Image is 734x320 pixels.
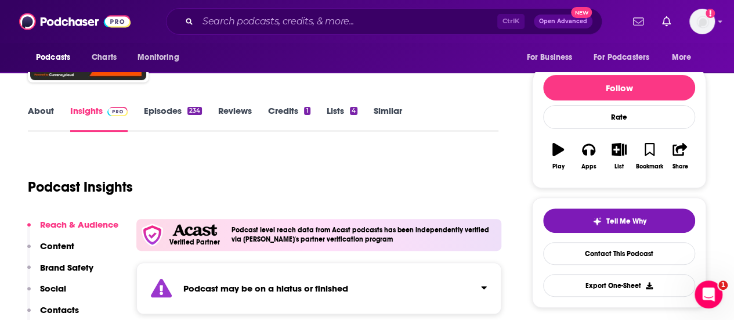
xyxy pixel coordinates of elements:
span: 1 [718,281,728,290]
div: Play [552,163,565,170]
a: Contact This Podcast [543,242,695,265]
a: Charts [84,46,124,69]
div: List [614,163,624,170]
p: Brand Safety [40,262,93,273]
img: verfied icon [141,224,164,246]
div: 234 [187,107,202,115]
a: Similar [374,105,402,132]
span: For Podcasters [594,49,649,66]
a: Reviews [218,105,252,132]
button: Content [27,240,74,262]
button: tell me why sparkleTell Me Why [543,208,695,233]
h1: Podcast Insights [28,178,133,196]
button: Open AdvancedNew [534,15,592,28]
button: List [604,135,634,177]
a: Show notifications dropdown [657,12,675,31]
div: Share [672,163,688,170]
svg: Add a profile image [706,9,715,18]
a: Credits1 [268,105,310,132]
p: Social [40,283,66,294]
button: Show profile menu [689,9,715,34]
section: Click to expand status details [136,263,501,314]
button: Apps [573,135,603,177]
input: Search podcasts, credits, & more... [198,12,497,31]
iframe: Intercom live chat [695,281,722,308]
button: Bookmark [634,135,664,177]
button: Play [543,135,573,177]
button: Share [665,135,695,177]
div: Search podcasts, credits, & more... [166,8,602,35]
img: Podchaser - Follow, Share and Rate Podcasts [19,10,131,33]
button: Export One-Sheet [543,274,695,297]
span: New [571,7,592,18]
a: Lists4 [327,105,357,132]
button: open menu [28,46,85,69]
button: open menu [129,46,194,69]
span: Open Advanced [539,19,587,24]
a: Episodes234 [144,105,202,132]
div: 1 [304,107,310,115]
span: Tell Me Why [606,217,646,226]
span: Monitoring [138,49,179,66]
p: Content [40,240,74,251]
button: Follow [543,75,695,100]
span: For Business [526,49,572,66]
a: InsightsPodchaser Pro [70,105,128,132]
p: Contacts [40,304,79,315]
div: Apps [581,163,596,170]
a: About [28,105,54,132]
span: More [672,49,692,66]
img: User Profile [689,9,715,34]
div: 4 [350,107,357,115]
span: Podcasts [36,49,70,66]
span: Logged in as emilyjherman [689,9,715,34]
button: open menu [518,46,587,69]
span: Charts [92,49,117,66]
p: Reach & Audience [40,219,118,230]
div: Rate [543,105,695,129]
button: open menu [586,46,666,69]
h4: Podcast level reach data from Acast podcasts has been independently verified via [PERSON_NAME]'s ... [232,226,497,243]
a: Show notifications dropdown [628,12,648,31]
button: Brand Safety [27,262,93,283]
button: Social [27,283,66,304]
img: tell me why sparkle [592,217,602,226]
strong: Podcast may be on a hiatus or finished [183,283,348,294]
div: Bookmark [636,163,663,170]
h5: Verified Partner [169,239,220,246]
img: Acast [172,224,216,236]
span: Ctrl K [497,14,525,29]
button: open menu [664,46,706,69]
img: Podchaser Pro [107,107,128,116]
button: Reach & Audience [27,219,118,240]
